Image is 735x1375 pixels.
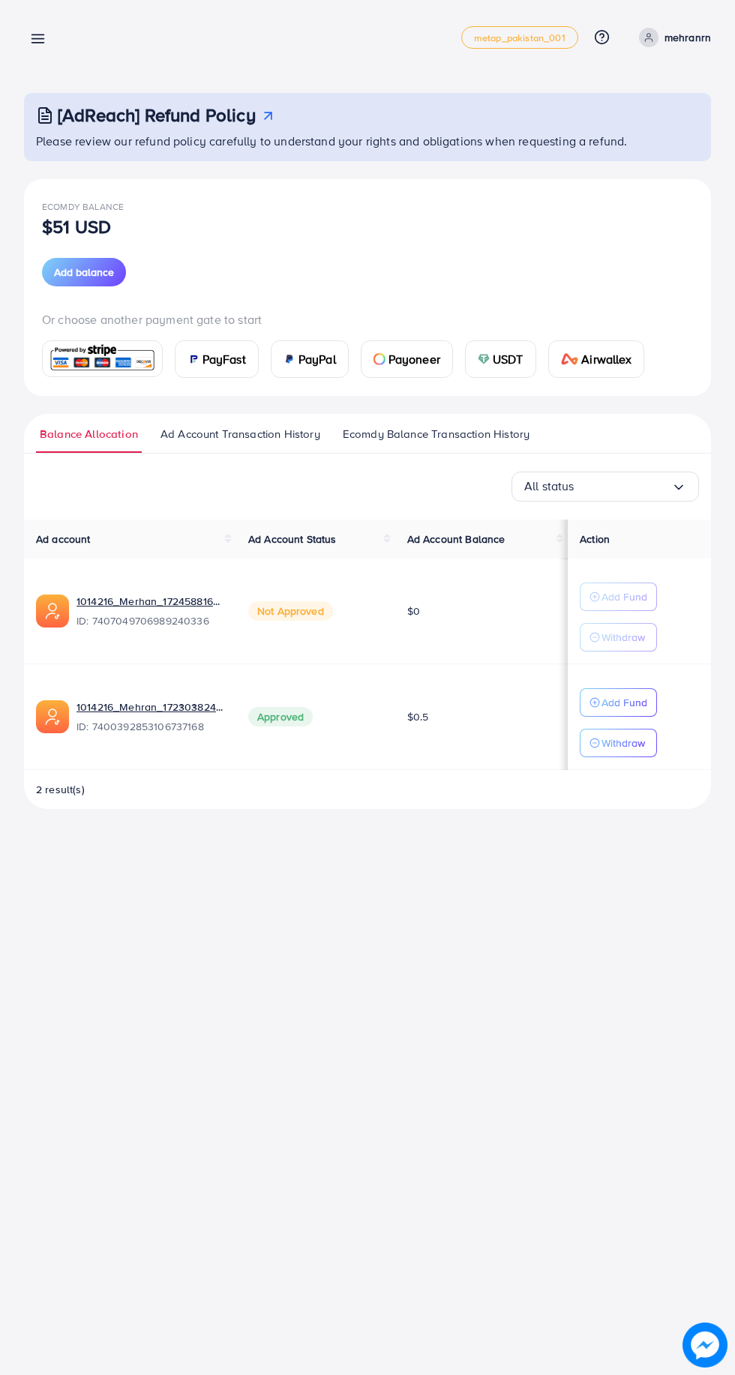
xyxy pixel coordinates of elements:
p: mehranrn [664,28,711,46]
p: Withdraw [601,628,645,646]
img: ic-ads-acc.e4c84228.svg [36,595,69,628]
p: Add Fund [601,693,647,711]
a: card [42,340,163,377]
input: Search for option [574,475,671,498]
span: PayPal [298,350,336,368]
h3: [AdReach] Refund Policy [58,104,256,126]
button: Add Fund [580,688,657,717]
p: Or choose another payment gate to start [42,310,693,328]
span: $0.5 [407,709,429,724]
span: Add balance [54,265,114,280]
button: Add balance [42,258,126,286]
p: Withdraw [601,734,645,752]
span: Ad Account Transaction History [160,426,320,442]
img: card [478,353,490,365]
div: Search for option [511,472,699,502]
span: 2 result(s) [36,782,85,797]
img: card [47,343,157,375]
span: Payoneer [388,350,440,368]
span: Approved [248,707,313,726]
a: 1014216_Mehran_1723038241071 [76,699,224,714]
button: Add Fund [580,583,657,611]
img: card [283,353,295,365]
a: cardUSDT [465,340,536,378]
span: Balance Allocation [40,426,138,442]
button: Withdraw [580,623,657,652]
a: cardPayFast [175,340,259,378]
span: All status [524,475,574,498]
span: Ecomdy Balance Transaction History [343,426,529,442]
p: $51 USD [42,217,111,235]
span: Not Approved [248,601,333,621]
span: Ad Account Status [248,532,337,547]
p: Please review our refund policy carefully to understand your rights and obligations when requesti... [36,132,702,150]
img: ic-ads-acc.e4c84228.svg [36,700,69,733]
img: card [561,353,579,365]
a: metap_pakistan_001 [461,26,578,49]
a: cardAirwallex [548,340,644,378]
div: <span class='underline'>1014216_Merhan_1724588164299</span></br>7407049706989240336 [76,594,224,628]
span: $0 [407,604,420,619]
img: card [373,353,385,365]
span: ID: 7407049706989240336 [76,613,224,628]
span: PayFast [202,350,246,368]
a: cardPayoneer [361,340,453,378]
p: Add Fund [601,588,647,606]
span: Airwallex [581,350,631,368]
a: cardPayPal [271,340,349,378]
img: card [187,353,199,365]
img: image [682,1323,727,1368]
button: Withdraw [580,729,657,757]
div: <span class='underline'>1014216_Mehran_1723038241071</span></br>7400392853106737168 [76,699,224,734]
span: Ad account [36,532,91,547]
span: Action [580,532,610,547]
span: Ecomdy Balance [42,200,124,213]
span: USDT [493,350,523,368]
span: ID: 7400392853106737168 [76,719,224,734]
a: mehranrn [633,28,711,47]
a: 1014216_Merhan_1724588164299 [76,594,224,609]
span: Ad Account Balance [407,532,505,547]
span: metap_pakistan_001 [474,33,565,43]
